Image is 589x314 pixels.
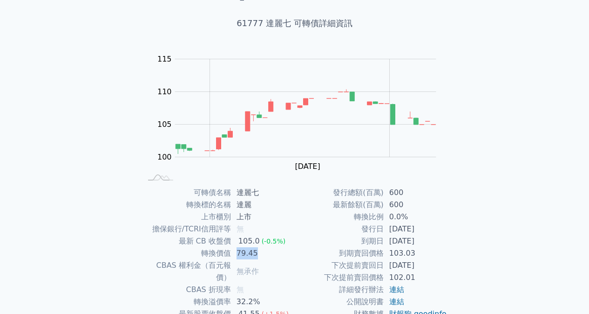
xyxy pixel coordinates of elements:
[295,272,384,284] td: 下次提前賣回價格
[157,87,172,96] tspan: 110
[231,199,295,211] td: 達麗
[231,187,295,199] td: 達麗七
[389,297,404,306] a: 連結
[384,187,447,199] td: 600
[142,284,231,296] td: CBAS 折現率
[295,187,384,199] td: 發行總額(百萬)
[142,247,231,259] td: 轉換價值
[231,247,295,259] td: 79.45
[142,199,231,211] td: 轉換標的名稱
[295,211,384,223] td: 轉換比例
[237,285,244,294] span: 無
[157,120,172,129] tspan: 105
[384,259,447,272] td: [DATE]
[384,199,447,211] td: 600
[142,211,231,223] td: 上市櫃別
[384,272,447,284] td: 102.01
[295,199,384,211] td: 最新餘額(百萬)
[384,223,447,235] td: [DATE]
[142,187,231,199] td: 可轉債名稱
[295,259,384,272] td: 下次提前賣回日
[389,285,404,294] a: 連結
[231,296,295,308] td: 32.2%
[384,247,447,259] td: 103.03
[142,235,231,247] td: 最新 CB 收盤價
[295,235,384,247] td: 到期日
[295,162,320,171] tspan: [DATE]
[142,296,231,308] td: 轉換溢價率
[142,259,231,284] td: CBAS 權利金（百元報價）
[237,224,244,233] span: 無
[152,55,450,171] g: Chart
[131,17,459,30] h1: 61777 達麗七 可轉債詳細資訊
[295,296,384,308] td: 公開說明書
[262,237,286,245] span: (-0.5%)
[157,55,172,63] tspan: 115
[231,211,295,223] td: 上市
[295,247,384,259] td: 到期賣回價格
[142,223,231,235] td: 擔保銀行/TCRI信用評等
[384,235,447,247] td: [DATE]
[295,284,384,296] td: 詳細發行辦法
[157,153,172,161] tspan: 100
[237,267,259,276] span: 無承作
[295,223,384,235] td: 發行日
[237,235,262,247] div: 105.0
[384,211,447,223] td: 0.0%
